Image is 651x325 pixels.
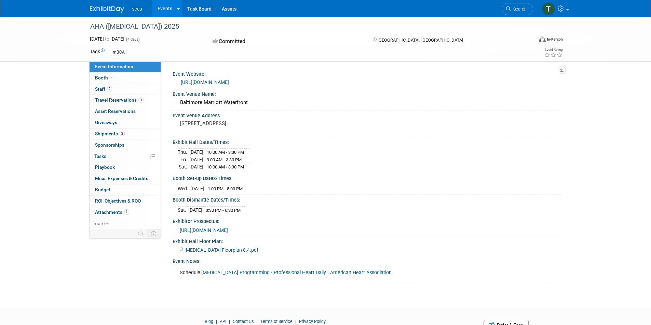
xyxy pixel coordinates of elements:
[178,97,556,108] div: Baltimore Marriott Waterfront
[214,319,219,324] span: |
[90,218,161,229] a: more
[189,149,203,156] td: [DATE]
[188,206,202,213] td: [DATE]
[95,120,117,125] span: Giveaways
[111,76,114,79] i: Booth reservation complete
[180,247,258,253] a: [MEDICAL_DATA] Floorplan 8.4.pdf
[547,37,563,42] div: In-Person
[90,151,161,162] a: Tasks
[95,86,112,92] span: Staff
[94,221,105,226] span: more
[104,36,110,42] span: to
[173,69,561,77] div: Event Website:
[95,176,148,181] span: Misc. Expenses & Credits
[90,61,161,72] a: Event Information
[124,209,129,215] span: 1
[95,64,133,69] span: Event Information
[173,137,561,146] div: Exhibit Hall Dates/Times:
[539,36,546,42] img: Format-Inperson.png
[120,131,125,136] span: 2
[544,48,562,51] div: Event Rating
[90,117,161,128] a: Giveaways
[90,207,161,218] a: Attachments1
[90,6,124,13] img: ExhibitDay
[511,6,527,12] span: Search
[111,49,127,56] div: mBCA
[90,36,124,42] span: [DATE] [DATE]
[90,95,161,106] a: Travel Reservations3
[255,319,259,324] span: |
[173,216,561,225] div: Exhibitor Prospectus:
[90,106,161,117] a: Asset Reservations
[542,2,555,15] img: Tessa Schwikerath
[95,131,125,136] span: Shipments
[260,319,293,324] a: Terms of Service
[205,319,213,324] a: Blog
[95,97,144,103] span: Travel Reservations
[189,156,203,163] td: [DATE]
[90,162,161,173] a: Playbook
[178,206,188,213] td: Sat.
[180,120,327,127] pre: [STREET_ADDRESS]
[90,84,161,95] a: Staff2
[181,79,229,85] a: [URL][DOMAIN_NAME]
[107,86,112,91] span: 2
[220,319,226,324] a: API
[90,48,105,56] td: Tags
[173,110,561,119] div: Event Venue Address:
[90,184,161,195] a: Budget
[173,195,561,203] div: Booth Dismantle Dates/Times:
[207,164,244,169] span: 10:00 AM - 3:30 PM
[147,229,161,238] td: Toggle Event Tabs
[95,108,136,114] span: Asset Reservations
[299,319,326,324] a: Privacy Policy
[90,196,161,207] a: ROI, Objectives & ROO
[378,38,463,43] span: [GEOGRAPHIC_DATA], [GEOGRAPHIC_DATA]
[135,229,147,238] td: Personalize Event Tab Strip
[207,150,244,155] span: 10:00 AM - 3:30 PM
[173,236,561,245] div: Exhibit Hall Floor Plan:
[132,6,143,12] span: seca
[90,73,161,84] a: Booth
[95,164,115,170] span: Playbook
[233,319,254,324] a: Contact Us
[502,3,533,15] a: Search
[95,75,116,80] span: Booth
[90,129,161,139] a: Shipments2
[190,185,204,192] td: [DATE]
[95,198,141,204] span: ROI, Objectives & ROO
[90,173,161,184] a: Misc. Expenses & Credits
[294,319,298,324] span: |
[178,185,190,192] td: Wed.
[95,209,129,215] span: Attachments
[207,157,242,162] span: 9:00 AM - 3:30 PM
[201,270,392,276] a: [MEDICAL_DATA] Programming - Professional Heart Daily | American Heart Association
[173,89,561,98] div: Event Venue Name:
[88,20,523,33] div: AHA ([MEDICAL_DATA]) 2025
[180,227,228,233] a: [URL][DOMAIN_NAME]
[208,186,243,191] span: 1:00 PM - 5:00 PM
[227,319,232,324] span: |
[493,35,563,46] div: Event Format
[206,208,241,213] span: 3:30 PM - 6:30 PM
[173,256,561,265] div: Event Notes:
[173,173,561,182] div: Booth Set-up Dates/Times:
[178,149,189,156] td: Thu.
[189,163,203,171] td: [DATE]
[94,153,106,159] span: Tasks
[178,163,189,171] td: Sat.
[95,142,124,148] span: Sponsorships
[90,140,161,151] a: Sponsorships
[178,156,189,163] td: Fri.
[138,98,144,103] span: 3
[175,266,486,280] div: Schedule:
[95,187,110,192] span: Budget
[185,247,258,253] span: [MEDICAL_DATA] Floorplan 8.4.pdf
[125,37,140,42] span: (4 days)
[211,35,362,47] div: Committed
